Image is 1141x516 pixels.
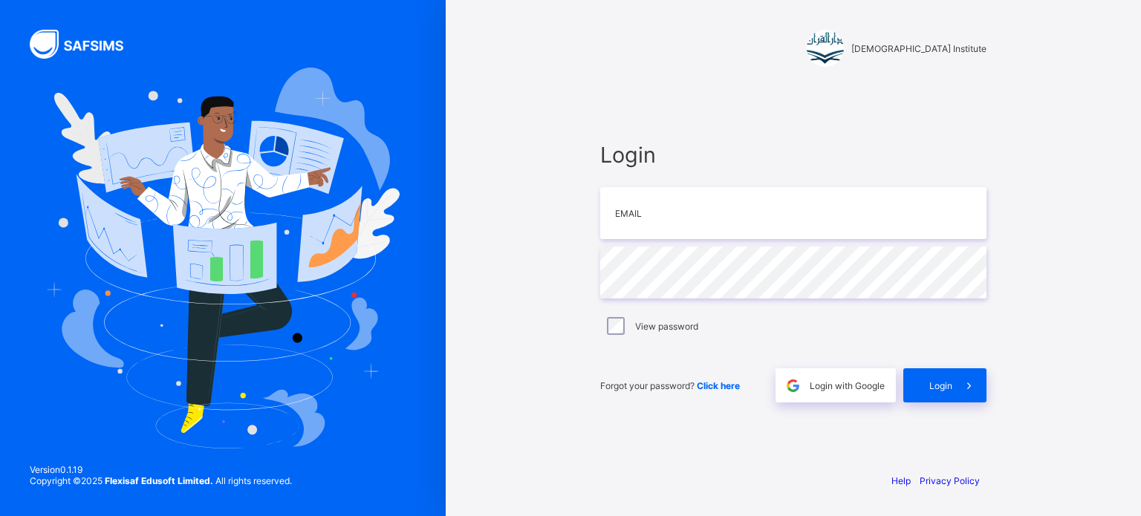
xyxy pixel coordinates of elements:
[929,380,952,391] span: Login
[30,30,141,59] img: SAFSIMS Logo
[697,380,740,391] a: Click here
[46,68,400,448] img: Hero Image
[920,475,980,486] a: Privacy Policy
[600,380,740,391] span: Forgot your password?
[105,475,213,486] strong: Flexisaf Edusoft Limited.
[851,43,986,54] span: [DEMOGRAPHIC_DATA] Institute
[600,142,986,168] span: Login
[635,321,698,332] label: View password
[30,475,292,486] span: Copyright © 2025 All rights reserved.
[30,464,292,475] span: Version 0.1.19
[784,377,802,394] img: google.396cfc9801f0270233282035f929180a.svg
[810,380,885,391] span: Login with Google
[891,475,911,486] a: Help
